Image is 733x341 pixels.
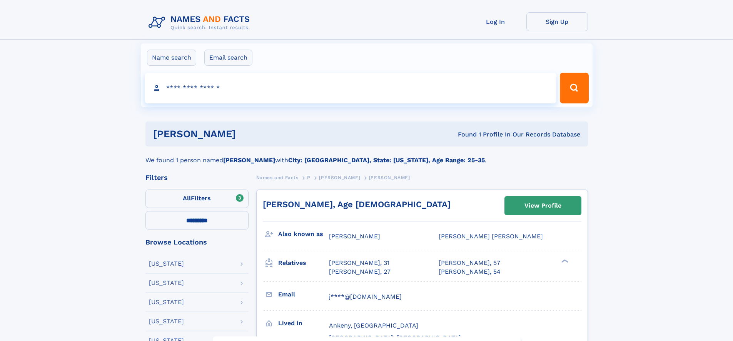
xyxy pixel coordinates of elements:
div: [US_STATE] [149,318,184,324]
a: [PERSON_NAME] [319,173,360,182]
b: [PERSON_NAME] [223,156,275,164]
label: Name search [147,50,196,66]
a: Names and Facts [256,173,299,182]
h3: Email [278,288,329,301]
h3: Lived in [278,317,329,330]
div: [US_STATE] [149,280,184,286]
a: [PERSON_NAME], 57 [439,259,500,267]
h3: Relatives [278,256,329,269]
span: [PERSON_NAME] [319,175,360,180]
a: [PERSON_NAME], 31 [329,259,389,267]
h3: Also known as [278,228,329,241]
div: Browse Locations [145,239,249,246]
a: [PERSON_NAME], 27 [329,268,391,276]
span: All [183,195,191,202]
div: View Profile [524,197,561,215]
span: P [307,175,311,180]
label: Filters [145,190,249,208]
a: [PERSON_NAME], 54 [439,268,501,276]
a: Log In [465,12,526,31]
div: [US_STATE] [149,299,184,305]
div: Found 1 Profile In Our Records Database [347,130,580,139]
a: P [307,173,311,182]
div: Filters [145,174,249,181]
span: [PERSON_NAME] [329,233,380,240]
button: Search Button [560,73,588,103]
span: [PERSON_NAME] [PERSON_NAME] [439,233,543,240]
div: ❯ [559,259,569,264]
div: We found 1 person named with . [145,146,588,165]
span: Ankeny, [GEOGRAPHIC_DATA] [329,322,418,329]
a: Sign Up [526,12,588,31]
a: View Profile [505,196,581,215]
label: Email search [204,50,252,66]
a: [PERSON_NAME], Age [DEMOGRAPHIC_DATA] [263,200,451,209]
input: search input [145,73,557,103]
div: [US_STATE] [149,261,184,267]
img: Logo Names and Facts [145,12,256,33]
b: City: [GEOGRAPHIC_DATA], State: [US_STATE], Age Range: 25-35 [288,156,485,164]
h1: [PERSON_NAME] [153,129,347,139]
span: [PERSON_NAME] [369,175,410,180]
